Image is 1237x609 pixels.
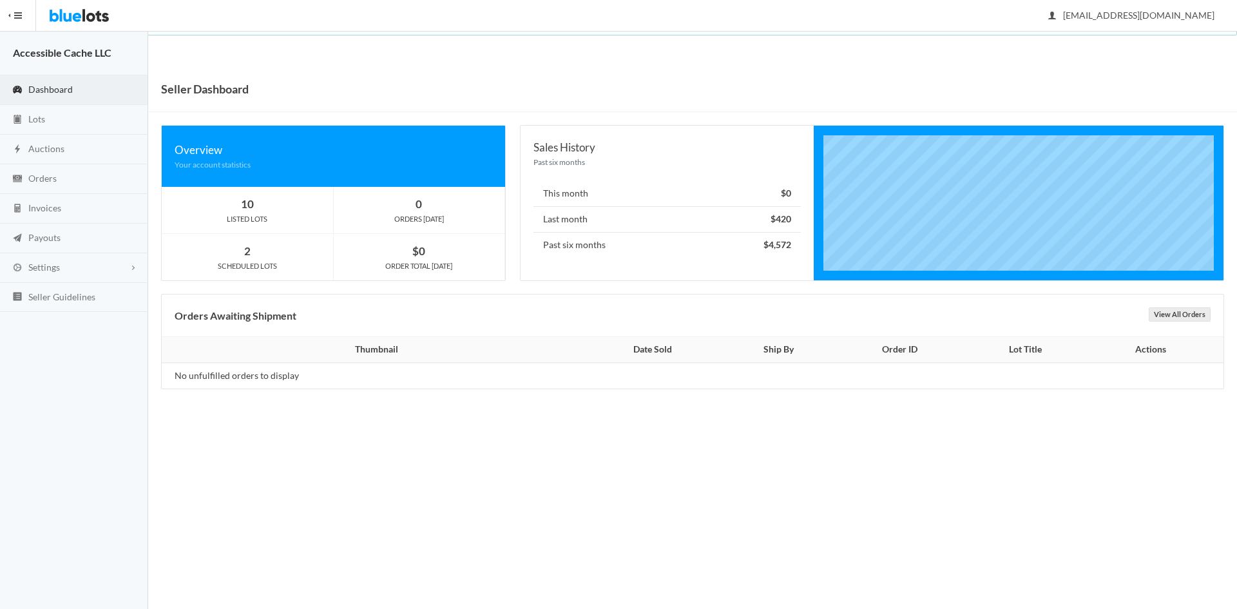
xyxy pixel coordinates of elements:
[162,363,584,389] td: No unfulfilled orders to display
[11,262,24,275] ion-icon: cog
[162,213,333,225] div: LISTED LOTS
[781,188,791,198] strong: $0
[771,213,791,224] strong: $420
[416,197,422,211] strong: 0
[175,309,296,322] b: Orders Awaiting Shipment
[28,113,45,124] span: Lots
[334,213,505,225] div: ORDERS [DATE]
[533,139,800,156] div: Sales History
[1049,10,1214,21] span: [EMAIL_ADDRESS][DOMAIN_NAME]
[161,79,249,99] h1: Seller Dashboard
[11,114,24,126] ion-icon: clipboard
[11,144,24,156] ion-icon: flash
[412,244,425,258] strong: $0
[28,202,61,213] span: Invoices
[162,337,584,363] th: Thumbnail
[241,197,254,211] strong: 10
[244,244,251,258] strong: 2
[28,232,61,243] span: Payouts
[533,156,800,168] div: Past six months
[533,232,800,258] li: Past six months
[763,239,791,250] strong: $4,572
[28,262,60,273] span: Settings
[11,203,24,215] ion-icon: calculator
[533,206,800,233] li: Last month
[28,291,95,302] span: Seller Guidelines
[11,291,24,304] ion-icon: list box
[533,181,800,207] li: This month
[11,173,24,186] ion-icon: cash
[722,337,836,363] th: Ship By
[1086,337,1223,363] th: Actions
[28,84,73,95] span: Dashboard
[28,143,64,154] span: Auctions
[584,337,722,363] th: Date Sold
[836,337,964,363] th: Order ID
[162,260,333,272] div: SCHEDULED LOTS
[334,260,505,272] div: ORDER TOTAL [DATE]
[175,141,492,159] div: Overview
[11,233,24,245] ion-icon: paper plane
[1149,307,1211,322] a: View All Orders
[13,46,111,59] strong: Accessible Cache LLC
[1046,10,1059,23] ion-icon: person
[11,84,24,97] ion-icon: speedometer
[175,159,492,171] div: Your account statistics
[28,173,57,184] span: Orders
[964,337,1086,363] th: Lot Title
